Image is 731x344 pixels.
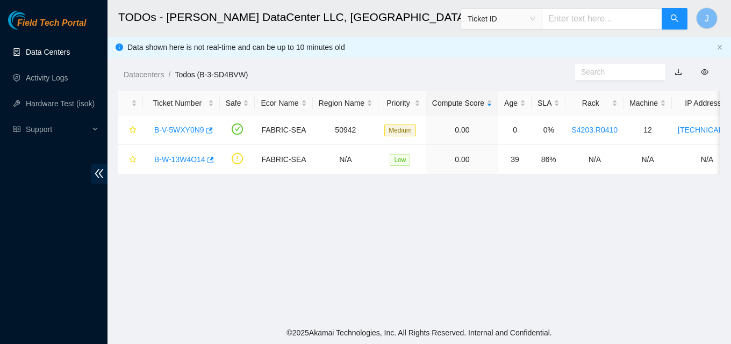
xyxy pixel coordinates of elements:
[255,145,312,174] td: FABRIC-SEA
[124,151,137,168] button: star
[662,8,687,30] button: search
[701,68,708,76] span: eye
[168,70,170,79] span: /
[313,115,379,145] td: 50942
[532,115,565,145] td: 0%
[154,155,205,164] a: B-W-13W4O14
[498,145,532,174] td: 39
[17,18,86,28] span: Field Tech Portal
[390,154,410,166] span: Low
[705,12,709,25] span: J
[675,68,682,76] a: download
[107,321,731,344] footer: © 2025 Akamai Technologies, Inc. All Rights Reserved. Internal and Confidential.
[696,8,718,29] button: J
[26,119,89,140] span: Support
[623,115,672,145] td: 12
[8,19,86,33] a: Akamai TechnologiesField Tech Portal
[129,156,137,164] span: star
[498,115,532,145] td: 0
[426,145,498,174] td: 0.00
[175,70,248,79] a: Todos (B-3-SD4BVW)
[468,11,535,27] span: Ticket ID
[670,14,679,24] span: search
[623,145,672,174] td: N/A
[255,115,312,145] td: FABRIC-SEA
[532,145,565,174] td: 86%
[154,126,204,134] a: B-V-5WXY0N9
[26,74,68,82] a: Activity Logs
[232,123,243,135] span: check-circle
[426,115,498,145] td: 0.00
[313,145,379,174] td: N/A
[581,66,651,78] input: Search
[666,63,690,80] button: download
[571,126,618,134] a: S4203.R0410
[124,121,137,138] button: star
[565,145,623,174] td: N/A
[716,44,723,50] span: close
[26,48,70,56] a: Data Centers
[91,164,107,184] span: double-left
[232,153,243,164] span: exclamation-circle
[716,44,723,51] button: close
[129,126,137,135] span: star
[26,99,95,108] a: Hardware Test (isok)
[124,70,164,79] a: Datacenters
[8,11,54,30] img: Akamai Technologies
[542,8,662,30] input: Enter text here...
[13,126,20,133] span: read
[384,125,416,136] span: Medium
